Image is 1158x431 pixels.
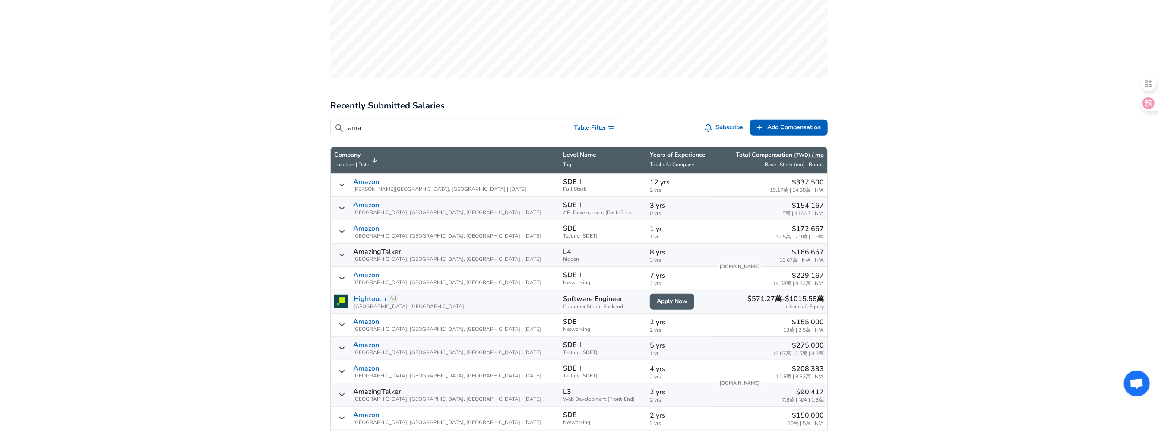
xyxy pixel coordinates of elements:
p: $155,000 [783,317,824,327]
p: SDE I [563,225,580,232]
span: [GEOGRAPHIC_DATA], [GEOGRAPHIC_DATA], [GEOGRAPHIC_DATA] | [DATE] [353,373,541,379]
p: AmazingTalker [353,388,401,396]
span: 12.5萬 | 2.9萬 | 1.9萬 [775,234,824,240]
span: 2 yrs [650,397,710,403]
p: Level Name [563,151,643,159]
p: 1 yr [650,224,710,234]
span: 16.67萬 | 2.5萬 | 8.3萬 [772,351,824,356]
p: Company [334,151,369,159]
p: 8 yrs [650,247,710,257]
span: 1 yr [650,234,710,240]
span: 2 yrs [650,421,710,426]
p: SDE II [563,364,582,372]
p: SDE II [563,178,582,186]
span: Location | Date [334,161,369,168]
button: (TWD) [794,152,810,159]
span: 2 yrs [650,327,710,333]
span: 2 yrs [650,187,710,193]
p: SDE I [563,318,580,326]
button: Toggle Search Filters [570,120,620,136]
span: Base | Stock (mo) | Bonus [765,161,824,168]
p: 2 yrs [650,387,710,397]
p: $337,500 [770,177,824,187]
p: 12 yrs [650,177,710,187]
p: Years of Experience [650,151,710,159]
span: Networking [563,420,643,425]
span: [GEOGRAPHIC_DATA], [GEOGRAPHIC_DATA], [GEOGRAPHIC_DATA] | [DATE] [353,233,541,239]
span: [GEOGRAPHIC_DATA], [GEOGRAPHIC_DATA] [354,304,464,310]
button: Subscribe [703,120,747,136]
p: SDE II [563,341,582,349]
p: $90,417 [782,387,824,397]
span: 13萬 | 2.5萬 | N/A [783,327,824,333]
span: [GEOGRAPHIC_DATA], [GEOGRAPHIC_DATA], [GEOGRAPHIC_DATA] | [DATE] [353,326,541,332]
span: 7.8萬 | N/A | 1.3萬 [782,397,824,403]
a: Amazon [353,201,379,209]
span: Full Stack [563,187,643,192]
span: API Development (Back-End) [563,210,643,215]
p: $166,667 [779,247,824,257]
span: 14.58萬 | 8.33萬 | N/A [773,281,824,286]
p: Total Compensation [736,151,824,159]
p: $208,333 [776,364,824,374]
span: Testing (SDET) [563,350,643,355]
a: Add Compensation [750,120,828,136]
p: Software Engineer [563,294,643,304]
span: [PERSON_NAME][GEOGRAPHIC_DATA], [GEOGRAPHIC_DATA] | [DATE] [353,187,526,192]
span: 0 yrs [650,211,710,216]
span: [GEOGRAPHIC_DATA], [GEOGRAPHIC_DATA], [GEOGRAPHIC_DATA] | [DATE] [353,420,541,425]
span: Testing (SDET) [563,233,643,239]
span: [GEOGRAPHIC_DATA], [GEOGRAPHIC_DATA], [GEOGRAPHIC_DATA] | [DATE] [353,257,541,262]
p: $571.27萬-$1015.58萬 [747,294,824,304]
a: Amazon [353,341,379,349]
p: SDE II [563,201,582,209]
a: Ad [388,295,398,303]
span: 1 yr [650,351,710,356]
a: Amazon [353,178,379,186]
p: 2 yrs [650,317,710,327]
span: Add Compensation [767,122,821,133]
p: 3 yrs [650,200,710,211]
span: 3 yrs [650,257,710,263]
p: $229,167 [773,270,824,281]
a: Amazon [353,225,379,232]
a: Amazon [353,364,379,372]
p: $275,000 [772,340,824,351]
div: 打開聊天 [1124,371,1150,396]
span: 15萬 | 4166.7 | N/A [779,211,824,216]
span: 16.67萬 | N/A | N/A [779,257,824,263]
span: 2 yrs [650,374,710,380]
p: $172,667 [775,224,824,234]
span: Tag [563,161,572,168]
img: hightouchlogo.png [334,295,348,308]
span: 2 yrs [650,281,710,286]
span: focus tag for this data point is hidden until there are more submissions. Submit your salary anon... [563,256,579,263]
button: / mo [812,151,824,159]
span: Total Compensation (TWD) / moBase | Stock (mo) | Bonus [717,151,824,170]
span: Total / At Company [650,161,694,168]
p: 2 yrs [650,410,710,421]
span: Networking [563,280,643,285]
a: Amazon [353,271,379,279]
span: 10萬 | 5萬 | N/A [788,421,824,426]
a: Amazon [353,411,379,419]
p: 4 yrs [650,364,710,374]
span: + Series C Equity [785,304,824,310]
span: Web Development (Front-End) [563,396,643,402]
p: L3 [563,388,572,396]
p: $150,000 [788,410,824,421]
span: CompanyLocation | Date [334,151,380,170]
span: 12.5萬 | 8.33萬 | N/A [776,374,824,380]
h2: Recently Submitted Salaries [330,99,828,113]
a: Hightouch [354,294,386,304]
input: Search City, Tag, Etc [348,123,566,133]
span: 19.17萬 | 14.58萬 | N/A [770,187,824,193]
p: SDE II [563,271,582,279]
a: Apply Now [650,294,694,310]
span: [GEOGRAPHIC_DATA], [GEOGRAPHIC_DATA], [GEOGRAPHIC_DATA] | [DATE] [353,280,541,285]
span: Customer Studio Backend [563,304,643,310]
span: Networking [563,326,643,332]
span: [GEOGRAPHIC_DATA], [GEOGRAPHIC_DATA], [GEOGRAPHIC_DATA] | [DATE] [353,350,541,355]
p: 5 yrs [650,340,710,351]
span: [GEOGRAPHIC_DATA], [GEOGRAPHIC_DATA], [GEOGRAPHIC_DATA] | [DATE] [353,210,541,215]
